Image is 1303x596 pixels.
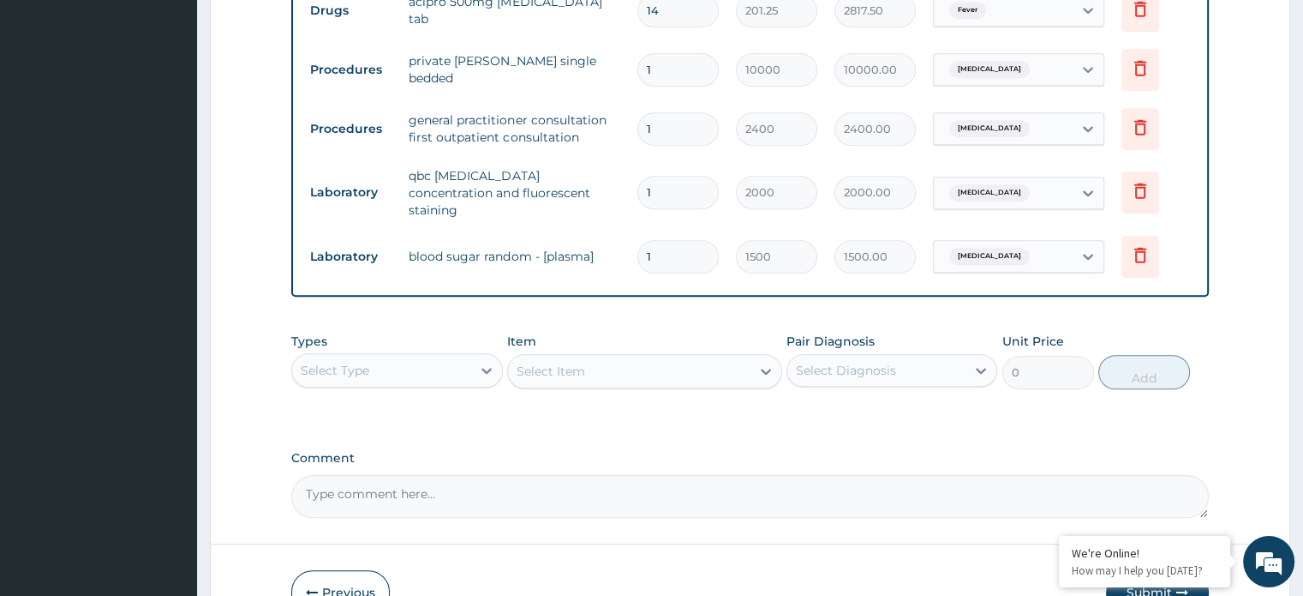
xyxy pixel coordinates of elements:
[302,54,400,86] td: Procedures
[32,86,69,129] img: d_794563401_company_1708531726252_794563401
[949,2,986,19] span: Fever
[302,113,400,145] td: Procedures
[949,61,1030,78] span: [MEDICAL_DATA]
[302,241,400,273] td: Laboratory
[291,334,327,349] label: Types
[796,362,896,379] div: Select Diagnosis
[1072,545,1217,561] div: We're Online!
[1002,333,1064,350] label: Unit Price
[507,333,536,350] label: Item
[1098,355,1190,389] button: Add
[400,103,628,154] td: general practitioner consultation first outpatient consultation
[281,9,322,50] div: Minimize live chat window
[400,239,628,274] td: blood sugar random - [plasma]
[949,120,1030,137] span: [MEDICAL_DATA]
[1072,563,1217,578] p: How may I help you today?
[99,185,236,358] span: We're online!
[9,406,326,467] textarea: Type your message and hit 'Enter'
[400,159,628,227] td: qbc [MEDICAL_DATA] concentration and fluorescent staining
[949,248,1030,265] span: [MEDICAL_DATA]
[949,184,1030,202] span: [MEDICAL_DATA]
[89,96,288,118] div: Chat with us now
[400,44,628,95] td: private [PERSON_NAME] single bedded
[291,451,1208,466] label: Comment
[301,362,369,379] div: Select Type
[302,177,400,208] td: Laboratory
[786,333,875,350] label: Pair Diagnosis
